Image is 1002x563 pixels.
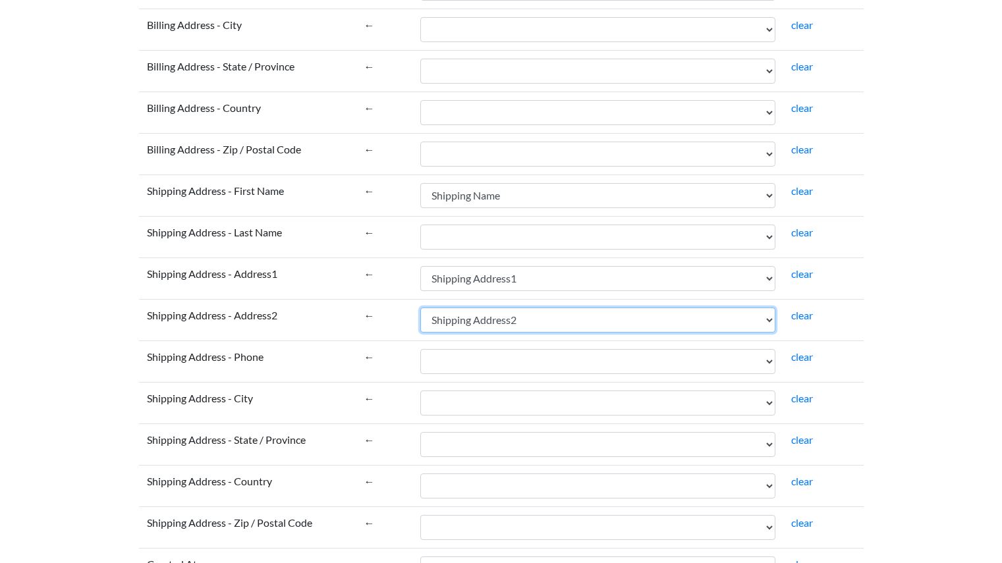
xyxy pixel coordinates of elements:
[791,267,813,280] a: clear
[147,515,312,531] label: Shipping Address - Zip / Postal Code
[147,308,277,323] label: Shipping Address - Address2
[791,309,813,321] a: clear
[147,183,284,199] label: Shipping Address - First Name
[356,133,412,174] td: ←
[791,350,813,363] a: clear
[356,216,412,257] td: ←
[356,92,412,133] td: ←
[147,59,294,74] label: Billing Address - State / Province
[791,475,813,487] a: clear
[791,516,813,529] a: clear
[356,465,412,506] td: ←
[147,142,301,157] label: Billing Address - Zip / Postal Code
[147,473,272,489] label: Shipping Address - Country
[791,392,813,404] a: clear
[147,225,282,240] label: Shipping Address - Last Name
[356,257,412,299] td: ←
[791,433,813,446] a: clear
[791,18,813,31] a: clear
[936,497,986,547] iframe: Drift Widget Chat Controller
[356,423,412,465] td: ←
[356,174,412,216] td: ←
[356,299,412,340] td: ←
[147,100,261,116] label: Billing Address - Country
[147,17,242,33] label: Billing Address - City
[791,143,813,155] a: clear
[147,432,306,448] label: Shipping Address - State / Province
[356,506,412,548] td: ←
[147,349,264,365] label: Shipping Address - Phone
[147,390,253,406] label: Shipping Address - City
[356,50,412,92] td: ←
[147,266,277,282] label: Shipping Address - Address1
[356,340,412,382] td: ←
[791,60,813,72] a: clear
[791,184,813,197] a: clear
[791,226,813,238] a: clear
[356,382,412,423] td: ←
[356,9,412,50] td: ←
[791,101,813,114] a: clear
